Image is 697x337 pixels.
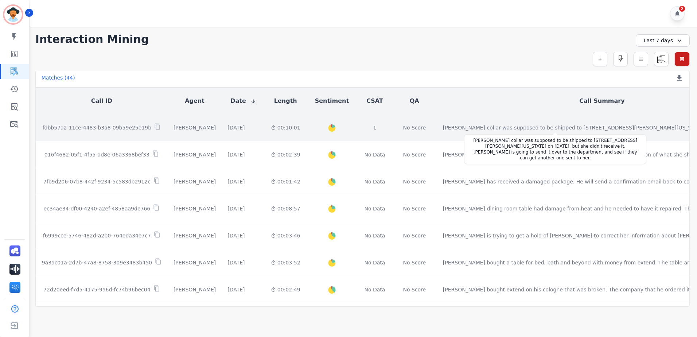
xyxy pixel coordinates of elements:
p: f6999cce-5746-482d-a2b0-764eda34e7c7 [43,232,151,239]
div: No Score [403,178,426,185]
div: [DATE] [227,151,245,158]
div: No Data [363,178,386,185]
p: ec34ae34-df00-4240-a2ef-4858aa9de766 [43,205,150,212]
button: Date [230,97,256,105]
div: [PERSON_NAME] [174,178,216,185]
div: 00:03:46 [271,232,300,239]
p: 016f4682-05f1-4f55-ad8e-06a3368bef33 [44,151,149,158]
div: [PERSON_NAME] [174,151,216,158]
button: Length [274,97,297,105]
div: No Data [363,205,386,212]
p: fdbb57a2-11ce-4483-b3a8-09b59e25e19b [43,124,151,131]
div: 00:03:52 [271,259,300,266]
div: No Score [403,205,426,212]
img: Bordered avatar [4,6,22,23]
div: 2 [679,6,685,12]
button: CSAT [366,97,383,105]
p: 72d20eed-f7d5-4175-9a6d-fc74b96bec04 [43,286,151,293]
button: Call Summary [579,97,624,105]
div: No Data [363,232,386,239]
div: 00:08:57 [271,205,300,212]
div: No Data [363,259,386,266]
div: 1 [363,124,386,131]
div: [DATE] [227,232,245,239]
button: Agent [185,97,205,105]
div: [PERSON_NAME] [174,259,216,266]
div: [PERSON_NAME] [174,205,216,212]
div: No Data [363,286,386,293]
div: Last 7 days [636,34,690,47]
button: QA [410,97,419,105]
button: Call ID [91,97,112,105]
h1: Interaction Mining [35,33,149,46]
div: No Data [363,151,386,158]
div: 00:02:49 [271,286,300,293]
div: [PERSON_NAME] [174,232,216,239]
button: Sentiment [315,97,349,105]
div: 00:01:42 [271,178,300,185]
div: [PERSON_NAME] collar was supposed to be shipped to [STREET_ADDRESS][PERSON_NAME][US_STATE] on [DA... [469,137,642,161]
div: No Score [403,286,426,293]
div: Matches ( 44 ) [42,74,75,84]
div: No Score [403,259,426,266]
div: No Score [403,232,426,239]
div: [DATE] [227,205,245,212]
div: No Score [403,124,426,131]
div: 00:10:01 [271,124,300,131]
div: [PERSON_NAME] [174,286,216,293]
div: 00:02:39 [271,151,300,158]
div: [DATE] [227,124,245,131]
p: 9a3ac01a-2d7b-47a8-8758-309e3483b450 [42,259,152,266]
div: [DATE] [227,259,245,266]
div: [DATE] [227,178,245,185]
div: [PERSON_NAME] [174,124,216,131]
p: 7fb9d206-07b8-442f-9234-5c583db2912c [43,178,151,185]
div: No Score [403,151,426,158]
div: [DATE] [227,286,245,293]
